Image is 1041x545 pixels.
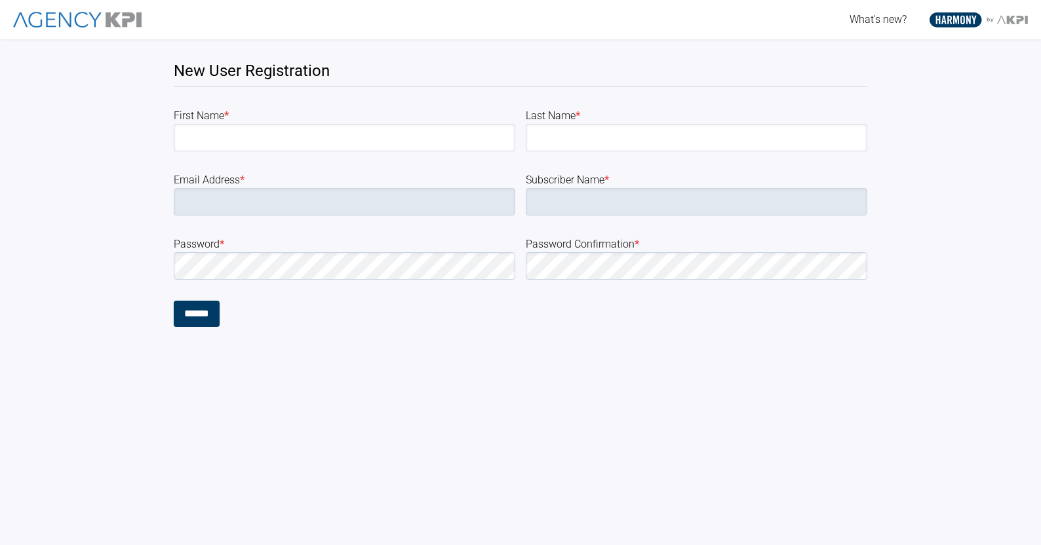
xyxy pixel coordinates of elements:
[13,12,142,28] img: AgencyKPI
[174,172,515,188] label: email Address
[576,109,580,122] abbr: required
[240,174,245,186] abbr: required
[604,174,609,186] abbr: required
[526,172,867,188] label: subscriber Name
[174,236,515,252] label: password
[220,238,224,250] abbr: required
[635,238,639,250] abbr: required
[174,108,515,124] label: first Name
[850,13,907,26] span: What's new?
[224,109,229,122] abbr: required
[526,108,867,124] label: last Name
[526,236,867,252] label: password Confirmation
[174,60,868,87] h1: New User Registration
